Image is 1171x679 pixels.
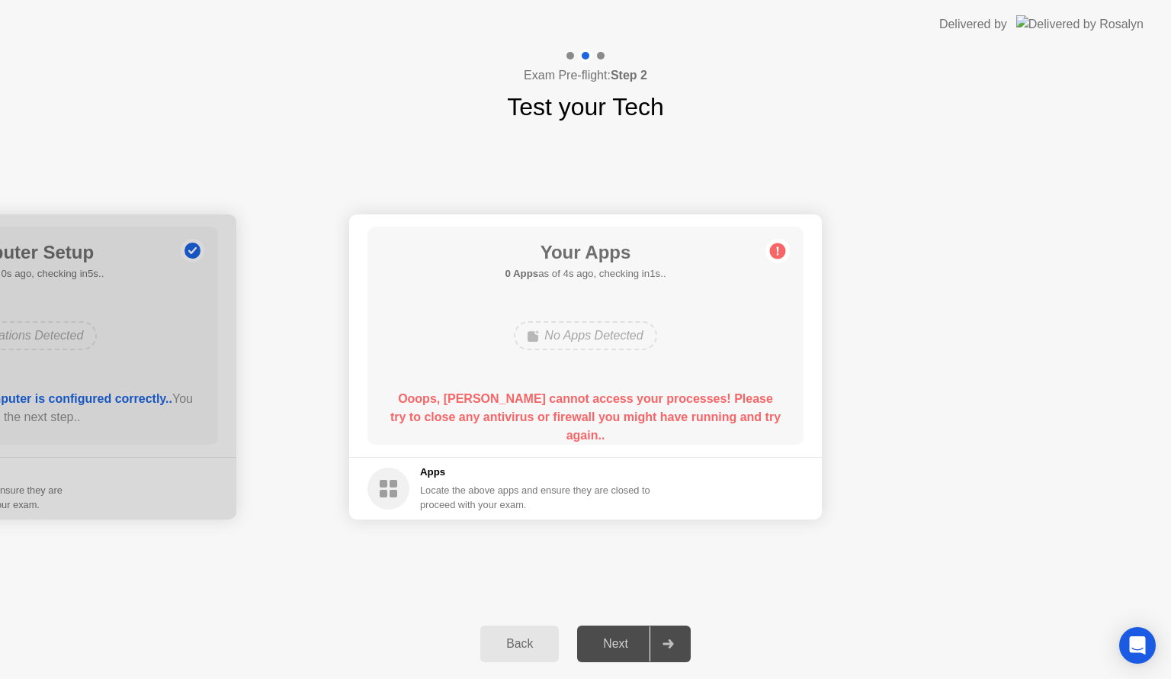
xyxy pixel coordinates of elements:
[1119,627,1156,664] div: Open Intercom Messenger
[582,637,650,651] div: Next
[939,15,1007,34] div: Delivered by
[505,266,666,282] h5: as of 4s ago, checking in1s..
[611,69,647,82] b: Step 2
[524,66,647,85] h4: Exam Pre-flight:
[505,268,538,279] b: 0 Apps
[390,392,781,442] b: Ooops, [PERSON_NAME] cannot access your processes! Please try to close any antivirus or firewall ...
[507,88,664,125] h1: Test your Tech
[577,626,691,662] button: Next
[514,321,656,350] div: No Apps Detected
[505,239,666,266] h1: Your Apps
[480,626,559,662] button: Back
[420,465,651,480] h5: Apps
[485,637,554,651] div: Back
[420,483,651,512] div: Locate the above apps and ensure they are closed to proceed with your exam.
[1016,15,1144,33] img: Delivered by Rosalyn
